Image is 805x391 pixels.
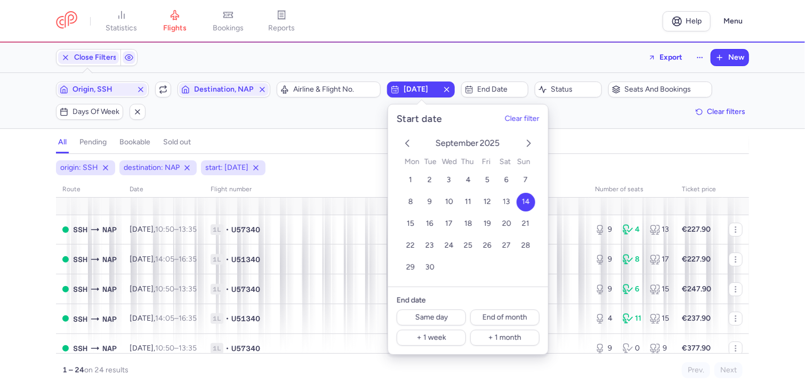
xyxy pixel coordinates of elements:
[155,255,174,264] time: 14:05
[478,85,525,94] span: End date
[714,362,743,378] button: Next
[211,343,223,354] span: 1L
[211,284,223,295] span: 1L
[497,215,516,233] button: 20
[401,237,420,255] button: 22
[497,193,516,211] button: 13
[226,313,229,324] span: •
[478,237,496,255] button: 26
[435,138,479,148] span: September
[502,219,511,228] span: 20
[458,215,477,233] button: 18
[728,53,744,62] span: New
[623,254,642,265] div: 8
[397,309,466,325] button: Same day
[522,219,529,228] span: 21
[516,171,535,190] button: 7
[130,255,197,264] span: [DATE],
[155,225,174,234] time: 10:50
[231,284,260,295] span: U57340
[479,138,501,148] span: 2025
[497,237,516,255] button: 27
[163,137,191,147] h4: sold out
[179,225,197,234] time: 13:35
[231,224,260,235] span: U57340
[406,241,415,250] span: 22
[255,10,308,33] a: reports
[461,82,528,97] button: End date
[595,313,614,324] div: 4
[717,11,749,31] button: Menu
[445,197,453,206] span: 10
[79,137,107,147] h4: pending
[445,219,453,228] span: 17
[73,283,87,295] span: Sharm el-Sheikh International Airport, Sharm el-Sheikh, Egypt
[179,284,197,294] time: 13:35
[408,197,413,206] span: 8
[478,171,496,190] button: 5
[123,182,204,198] th: date
[650,224,669,235] div: 13
[516,193,535,211] button: 14
[464,241,472,250] span: 25
[155,255,197,264] span: –
[179,314,197,323] time: 16:35
[397,330,466,346] button: + 1 week
[213,23,244,33] span: bookings
[205,162,248,173] span: start: [DATE]
[211,224,223,235] span: 1L
[57,50,120,66] button: Close Filters
[707,108,745,116] span: Clear filters
[483,241,492,250] span: 26
[420,171,439,190] button: 2
[428,175,432,184] span: 2
[447,175,451,184] span: 3
[516,237,535,255] button: 28
[268,23,295,33] span: reports
[155,344,197,353] span: –
[589,182,675,198] th: number of seats
[484,197,491,206] span: 12
[130,225,197,234] span: [DATE],
[516,215,535,233] button: 21
[686,17,702,25] span: Help
[73,85,132,94] span: Origin, SSH
[682,284,711,294] strong: €247.90
[428,197,432,206] span: 9
[124,162,180,173] span: destination: NAP
[595,343,614,354] div: 9
[524,175,528,184] span: 7
[293,85,377,94] span: Airline & Flight No.
[623,284,642,295] div: 6
[497,171,516,190] button: 6
[420,193,439,211] button: 9
[503,197,510,206] span: 13
[650,313,669,324] div: 15
[682,344,711,353] strong: €377.90
[226,343,229,354] span: •
[444,241,453,250] span: 24
[179,255,197,264] time: 16:35
[226,284,229,295] span: •
[406,263,415,272] span: 29
[73,343,87,354] span: Sharm el-Sheikh International Airport, Sharm el-Sheikh, Egypt
[155,284,197,294] span: –
[650,284,669,295] div: 15
[401,137,414,152] button: previous month
[130,344,197,353] span: [DATE],
[155,284,174,294] time: 10:50
[682,314,711,323] strong: €237.90
[650,254,669,265] div: 17
[425,263,434,272] span: 30
[95,10,148,33] a: statistics
[106,23,138,33] span: statistics
[73,108,119,116] span: Days of week
[62,256,69,263] span: OPEN
[663,11,711,31] a: Help
[682,255,711,264] strong: €227.90
[58,137,67,147] h4: all
[56,11,77,31] a: CitizenPlane red outlined logo
[505,115,540,123] button: Clear filter
[397,296,540,305] h6: End date
[692,104,749,120] button: Clear filters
